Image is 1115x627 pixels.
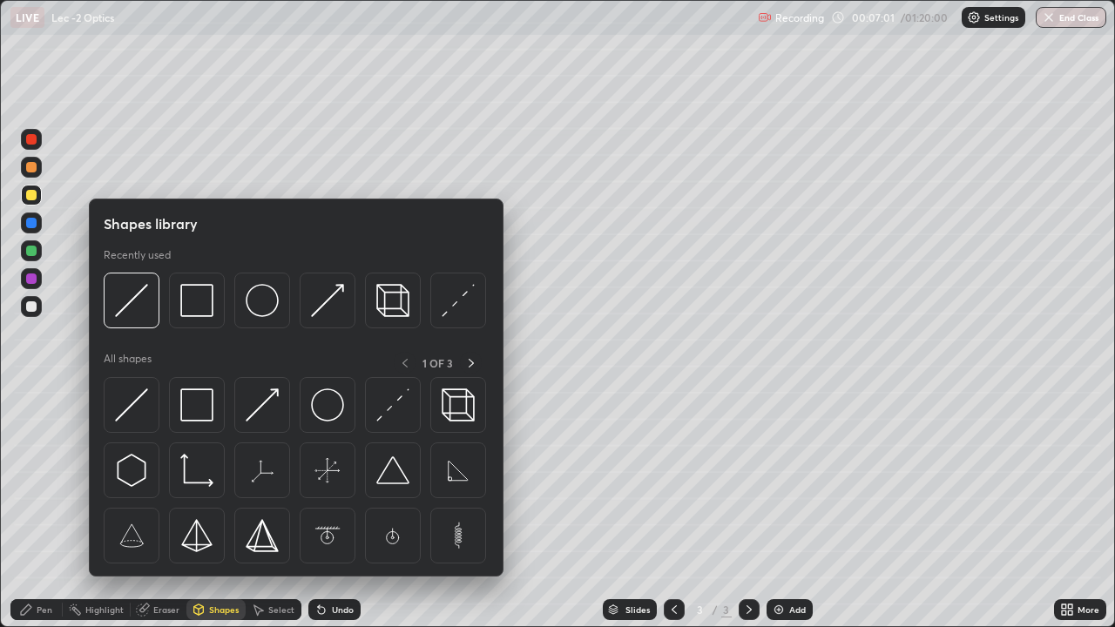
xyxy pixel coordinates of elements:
[51,10,114,24] p: Lec -2 Optics
[332,605,354,614] div: Undo
[789,605,806,614] div: Add
[713,604,718,615] div: /
[1036,7,1106,28] button: End Class
[1078,605,1099,614] div: More
[311,454,344,487] img: svg+xml;charset=utf-8,%3Csvg%20xmlns%3D%22http%3A%2F%2Fwww.w3.org%2F2000%2Fsvg%22%20width%3D%2265...
[376,284,409,317] img: svg+xml;charset=utf-8,%3Csvg%20xmlns%3D%22http%3A%2F%2Fwww.w3.org%2F2000%2Fsvg%22%20width%3D%2235...
[376,388,409,421] img: svg+xml;charset=utf-8,%3Csvg%20xmlns%3D%22http%3A%2F%2Fwww.w3.org%2F2000%2Fsvg%22%20width%3D%2230...
[104,213,198,234] h5: Shapes library
[246,454,279,487] img: svg+xml;charset=utf-8,%3Csvg%20xmlns%3D%22http%3A%2F%2Fwww.w3.org%2F2000%2Fsvg%22%20width%3D%2265...
[967,10,981,24] img: class-settings-icons
[442,519,475,552] img: svg+xml;charset=utf-8,%3Csvg%20xmlns%3D%22http%3A%2F%2Fwww.w3.org%2F2000%2Fsvg%22%20width%3D%2265...
[209,605,239,614] div: Shapes
[772,603,786,617] img: add-slide-button
[104,248,171,262] p: Recently used
[180,519,213,552] img: svg+xml;charset=utf-8,%3Csvg%20xmlns%3D%22http%3A%2F%2Fwww.w3.org%2F2000%2Fsvg%22%20width%3D%2234...
[625,605,650,614] div: Slides
[246,284,279,317] img: svg+xml;charset=utf-8,%3Csvg%20xmlns%3D%22http%3A%2F%2Fwww.w3.org%2F2000%2Fsvg%22%20width%3D%2236...
[180,284,213,317] img: svg+xml;charset=utf-8,%3Csvg%20xmlns%3D%22http%3A%2F%2Fwww.w3.org%2F2000%2Fsvg%22%20width%3D%2234...
[16,10,39,24] p: LIVE
[376,519,409,552] img: svg+xml;charset=utf-8,%3Csvg%20xmlns%3D%22http%3A%2F%2Fwww.w3.org%2F2000%2Fsvg%22%20width%3D%2265...
[115,519,148,552] img: svg+xml;charset=utf-8,%3Csvg%20xmlns%3D%22http%3A%2F%2Fwww.w3.org%2F2000%2Fsvg%22%20width%3D%2265...
[721,602,732,617] div: 3
[37,605,52,614] div: Pen
[442,388,475,421] img: svg+xml;charset=utf-8,%3Csvg%20xmlns%3D%22http%3A%2F%2Fwww.w3.org%2F2000%2Fsvg%22%20width%3D%2235...
[376,454,409,487] img: svg+xml;charset=utf-8,%3Csvg%20xmlns%3D%22http%3A%2F%2Fwww.w3.org%2F2000%2Fsvg%22%20width%3D%2238...
[268,605,294,614] div: Select
[311,284,344,317] img: svg+xml;charset=utf-8,%3Csvg%20xmlns%3D%22http%3A%2F%2Fwww.w3.org%2F2000%2Fsvg%22%20width%3D%2230...
[246,388,279,421] img: svg+xml;charset=utf-8,%3Csvg%20xmlns%3D%22http%3A%2F%2Fwww.w3.org%2F2000%2Fsvg%22%20width%3D%2230...
[775,11,824,24] p: Recording
[311,388,344,421] img: svg+xml;charset=utf-8,%3Csvg%20xmlns%3D%22http%3A%2F%2Fwww.w3.org%2F2000%2Fsvg%22%20width%3D%2236...
[984,13,1018,22] p: Settings
[1042,10,1056,24] img: end-class-cross
[442,454,475,487] img: svg+xml;charset=utf-8,%3Csvg%20xmlns%3D%22http%3A%2F%2Fwww.w3.org%2F2000%2Fsvg%22%20width%3D%2265...
[442,284,475,317] img: svg+xml;charset=utf-8,%3Csvg%20xmlns%3D%22http%3A%2F%2Fwww.w3.org%2F2000%2Fsvg%22%20width%3D%2230...
[115,284,148,317] img: svg+xml;charset=utf-8,%3Csvg%20xmlns%3D%22http%3A%2F%2Fwww.w3.org%2F2000%2Fsvg%22%20width%3D%2230...
[311,519,344,552] img: svg+xml;charset=utf-8,%3Csvg%20xmlns%3D%22http%3A%2F%2Fwww.w3.org%2F2000%2Fsvg%22%20width%3D%2265...
[115,388,148,421] img: svg+xml;charset=utf-8,%3Csvg%20xmlns%3D%22http%3A%2F%2Fwww.w3.org%2F2000%2Fsvg%22%20width%3D%2230...
[85,605,124,614] div: Highlight
[758,10,772,24] img: recording.375f2c34.svg
[180,454,213,487] img: svg+xml;charset=utf-8,%3Csvg%20xmlns%3D%22http%3A%2F%2Fwww.w3.org%2F2000%2Fsvg%22%20width%3D%2233...
[115,454,148,487] img: svg+xml;charset=utf-8,%3Csvg%20xmlns%3D%22http%3A%2F%2Fwww.w3.org%2F2000%2Fsvg%22%20width%3D%2230...
[246,519,279,552] img: svg+xml;charset=utf-8,%3Csvg%20xmlns%3D%22http%3A%2F%2Fwww.w3.org%2F2000%2Fsvg%22%20width%3D%2234...
[153,605,179,614] div: Eraser
[180,388,213,421] img: svg+xml;charset=utf-8,%3Csvg%20xmlns%3D%22http%3A%2F%2Fwww.w3.org%2F2000%2Fsvg%22%20width%3D%2234...
[104,352,152,374] p: All shapes
[692,604,709,615] div: 3
[422,356,453,370] p: 1 OF 3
